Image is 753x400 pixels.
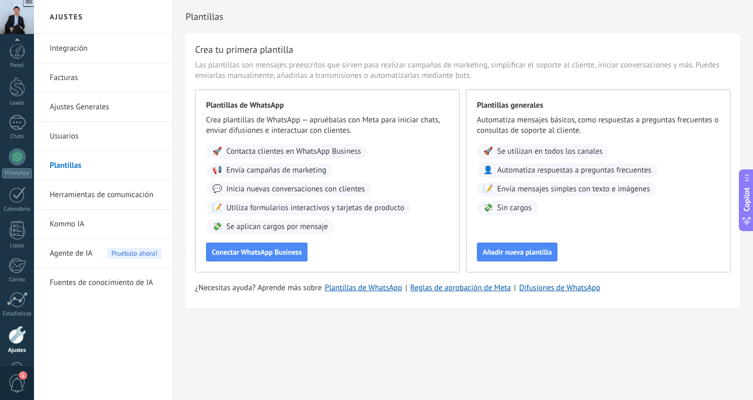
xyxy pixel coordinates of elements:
[519,283,600,293] a: Difusiones de WhatsApp
[19,371,27,380] span: 1
[34,93,172,122] li: Ajustes Generales
[212,146,222,157] span: 🚀
[50,239,93,268] span: Agente de IA
[195,283,731,293] div: | |
[212,184,222,195] span: 💬
[34,151,172,180] li: Plantillas
[2,311,32,317] div: Estadísticas
[206,100,449,111] span: Plantillas de WhatsApp
[206,115,449,136] span: Crea plantillas de WhatsApp — apruébalas con Meta para iniciar chats, enviar difusiones e interac...
[410,283,511,293] a: Reglas de aprobación de Meta
[34,63,172,93] li: Facturas
[226,222,328,232] span: Se aplican cargos por mensaje
[325,283,402,293] a: Plantillas de WhatsApp
[195,283,322,293] span: ¿Necesitas ayuda? Aprende más sobre
[483,146,493,157] span: 🚀
[2,62,32,69] div: Panel
[50,210,162,239] a: Kommo IA
[212,222,222,232] span: 💸
[483,203,493,213] span: 💸
[50,122,162,151] a: Usuarios
[212,248,302,256] span: Conectar WhatsApp Business
[206,243,307,261] button: Conectar WhatsApp Business
[34,210,172,239] li: Kommo IA
[477,100,720,111] span: Plantillas generales
[226,165,326,176] span: Envía campañas de marketing
[497,203,532,213] span: Sin cargos
[2,277,32,283] div: Correo
[2,206,32,213] div: Calendario
[50,239,162,268] a: Agente de IAPruébalo ahora!
[226,203,405,213] span: Utiliza formularios interactivos y tarjetas de producto
[50,63,162,93] a: Facturas
[34,268,172,297] li: Fuentes de conocimiento de IA
[483,165,493,176] span: 👤
[212,203,222,213] span: 📝
[2,243,32,249] div: Listas
[2,133,32,140] div: Chats
[50,268,162,298] a: Fuentes de conocimiento de IA
[195,60,731,81] span: Las plantillas son mensajes preescritos que sirven para realizar campañas de marketing, simplific...
[34,180,172,210] li: Herramientas de comunicación
[497,146,603,157] span: Se utilizan en todos los canales
[497,184,650,195] span: Envía mensajes simples con texto e imágenes
[226,184,365,195] span: Inicia nuevas conversaciones con clientes
[483,184,493,195] span: 📝
[195,43,293,56] h3: Crea tu primera plantilla
[483,248,552,256] span: Añadir nueva plantilla
[497,165,652,176] span: Automatiza respuestas a preguntas frecuentes
[186,6,740,27] h2: Plantillas
[50,180,162,210] a: Herramientas de comunicación
[2,347,32,354] div: Ajustes
[477,115,720,136] span: Automatiza mensajes básicos, como respuestas a preguntas frecuentes o consultas de soporte al cli...
[2,100,32,107] div: Leads
[50,151,162,180] a: Plantillas
[212,165,222,176] span: 📢
[2,168,32,178] div: WhatsApp
[226,146,361,157] span: Contacta clientes en WhatsApp Business
[34,239,172,268] li: Agente de IA
[741,187,752,211] span: Copilot
[50,93,162,122] a: Ajustes Generales
[477,243,557,261] button: Añadir nueva plantilla
[34,122,172,151] li: Usuarios
[50,34,162,63] a: Integración
[107,248,162,259] span: Pruébalo ahora!
[34,34,172,63] li: Integración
